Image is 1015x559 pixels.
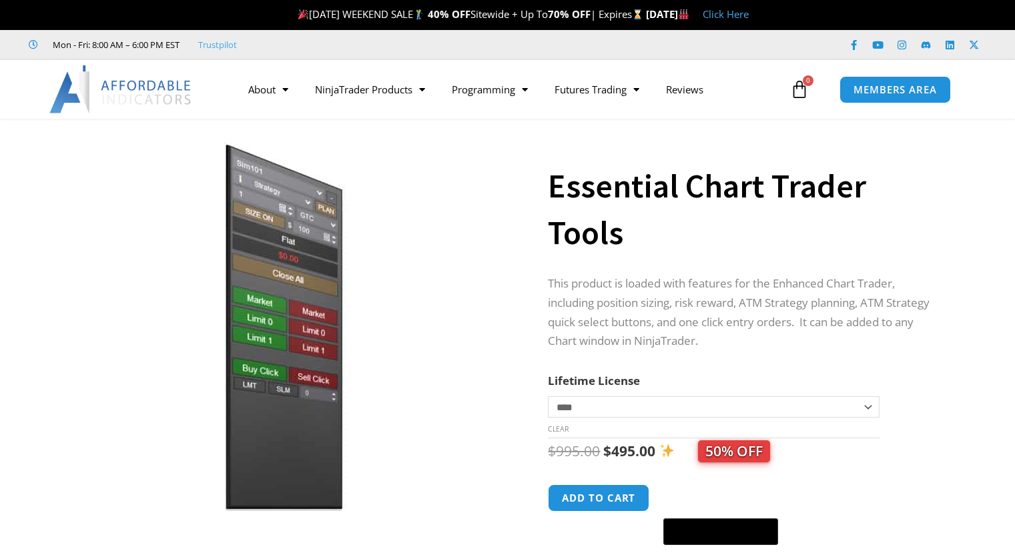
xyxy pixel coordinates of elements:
img: 🏭 [679,9,689,19]
nav: Menu [235,74,787,105]
span: MEMBERS AREA [854,85,937,95]
a: Reviews [653,74,717,105]
img: ⌛ [633,9,643,19]
a: MEMBERS AREA [839,76,951,103]
strong: 70% OFF [548,7,591,21]
p: This product is loaded with features for the Enhanced Chart Trader, including position sizing, ri... [548,274,938,352]
a: Futures Trading [541,74,653,105]
img: 🏌️‍♂️ [414,9,424,19]
label: Lifetime License [548,373,640,388]
a: Programming [438,74,541,105]
span: Mon - Fri: 8:00 AM – 6:00 PM EST [49,37,180,53]
h1: Essential Chart Trader Tools [548,163,938,256]
bdi: 995.00 [548,442,600,460]
img: ✨ [660,444,674,458]
bdi: 495.00 [603,442,655,460]
img: 🎉 [298,9,308,19]
strong: 40% OFF [428,7,470,21]
a: Click Here [703,7,749,21]
img: Essential Chart Trader Tools [69,142,498,511]
a: 0 [770,70,829,109]
a: NinjaTrader Products [302,74,438,105]
iframe: Secure express checkout frame [661,482,781,514]
strong: [DATE] [646,7,689,21]
a: Trustpilot [198,37,237,53]
span: 50% OFF [698,440,770,462]
span: $ [603,442,611,460]
button: Buy with GPay [663,518,778,545]
button: Add to cart [548,484,649,512]
span: 0 [803,75,813,86]
a: About [235,74,302,105]
span: $ [548,442,556,460]
span: [DATE] WEEKEND SALE Sitewide + Up To | Expires [295,7,645,21]
img: LogoAI | Affordable Indicators – NinjaTrader [49,65,193,113]
a: Clear options [548,424,569,434]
